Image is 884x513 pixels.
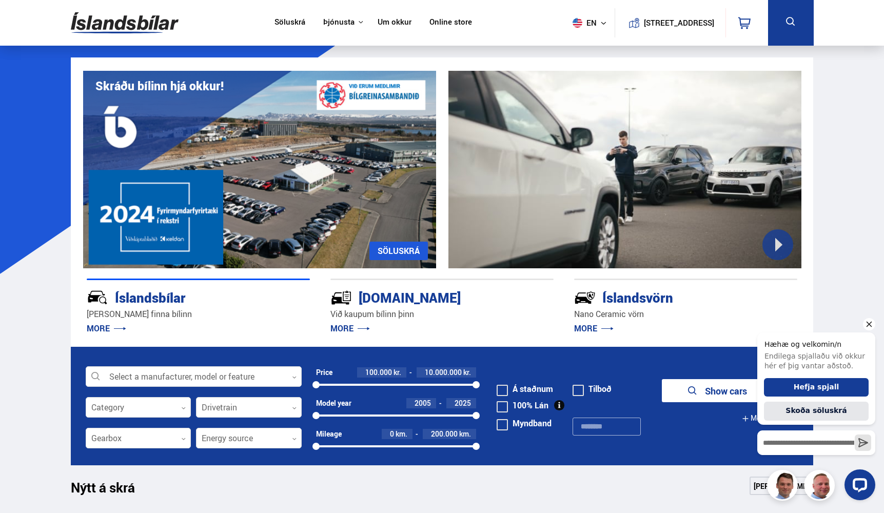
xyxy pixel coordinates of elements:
[574,323,614,334] a: MORE
[71,480,153,501] h1: Nýtt á skrá
[429,17,472,28] a: Online store
[574,287,596,308] img: -Svtn6bYgwAsiwNX.svg
[497,419,552,427] label: Myndband
[330,288,517,306] div: [DOMAIN_NAME]
[274,17,305,28] a: Söluskrá
[95,79,224,93] h1: Skráðu bílinn hjá okkur!
[83,71,436,268] img: eKx6w-_Home_640_.png
[648,18,711,27] button: [STREET_ADDRESS]
[316,399,351,407] div: Model year
[330,287,352,308] img: tr5P-W3DuiFaO7aO.svg
[369,242,428,260] a: SÖLUSKRÁ
[330,308,554,320] p: Við kaupum bílinn þinn
[396,430,407,438] span: km.
[323,17,355,27] button: Þjónusta
[568,8,615,38] button: en
[71,6,179,40] img: G0Ugv5HjCgRt.svg
[620,8,720,37] a: [STREET_ADDRESS]
[394,368,401,377] span: kr.
[662,379,788,402] button: Show cars
[574,288,761,306] div: Íslandsvörn
[497,401,548,409] label: 100% Lán
[87,287,108,308] img: JRvxyua_JYH6wB4c.svg
[87,323,126,334] a: MORE
[749,316,879,508] iframe: LiveChat chat widget
[316,430,342,438] div: Mileage
[573,18,582,28] img: svg+xml;base64,PHN2ZyB4bWxucz0iaHR0cDovL3d3dy53My5vcmcvMjAwMC9zdmciIHdpZHRoPSI1MTIiIGhlaWdodD0iNT...
[459,430,471,438] span: km.
[365,367,392,377] span: 100.000
[316,368,332,377] div: Price
[463,368,471,377] span: kr.
[425,367,462,377] span: 10.000.000
[330,323,370,334] a: MORE
[87,308,310,320] p: [PERSON_NAME] finna bílinn
[497,385,553,393] label: Á staðnum
[390,429,394,439] span: 0
[431,429,458,439] span: 200.000
[573,385,612,393] label: Tilboð
[415,398,431,408] span: 2005
[742,407,788,430] button: More filters
[574,308,797,320] p: Nano Ceramic vörn
[455,398,471,408] span: 2025
[378,17,411,28] a: Um okkur
[568,18,594,28] span: en
[87,288,273,306] div: Íslandsbílar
